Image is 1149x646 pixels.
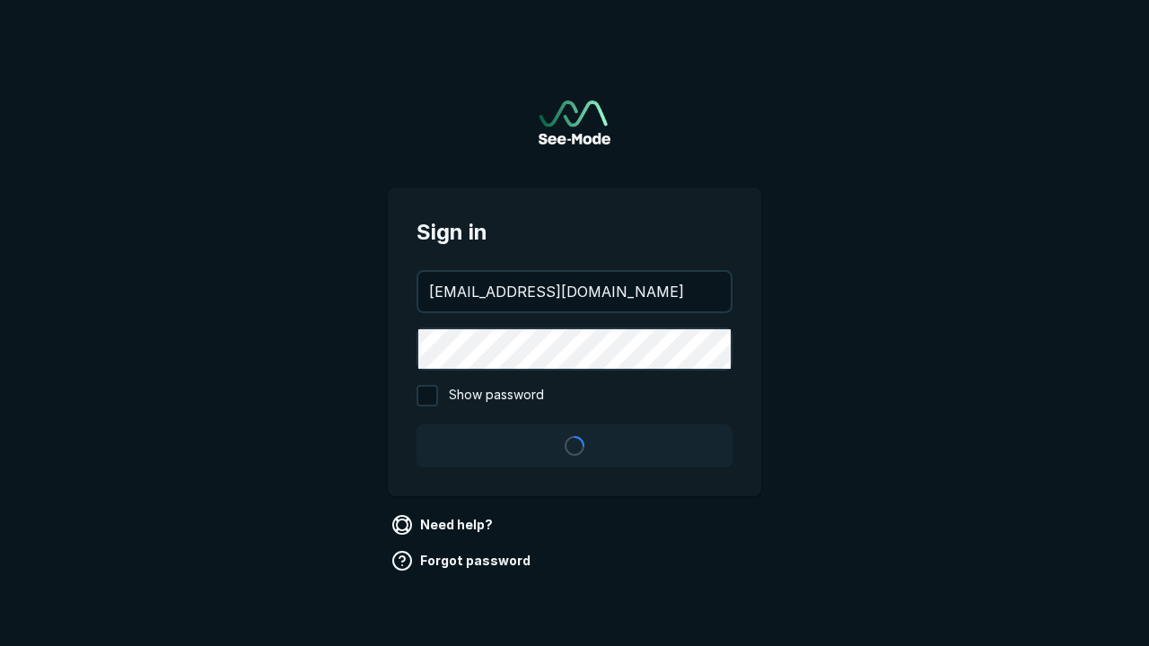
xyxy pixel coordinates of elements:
span: Sign in [417,216,732,249]
img: See-Mode Logo [539,100,610,144]
a: Go to sign in [539,100,610,144]
a: Forgot password [388,546,538,575]
span: Show password [449,385,544,406]
a: Need help? [388,511,500,539]
input: your@email.com [418,272,731,311]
